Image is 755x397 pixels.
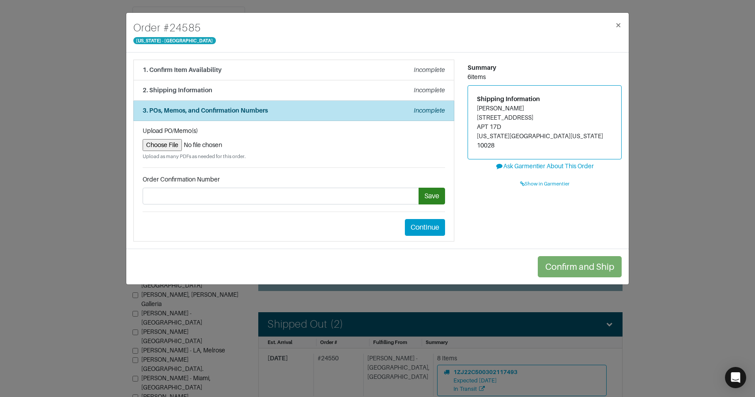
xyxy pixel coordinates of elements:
[143,126,198,136] label: Upload PO/Memo(s)
[468,177,622,190] a: Show in Garmentier
[143,66,222,73] strong: 1. Confirm Item Availability
[133,37,216,44] span: [US_STATE] - [GEOGRAPHIC_DATA]
[520,181,570,186] span: Show in Garmentier
[468,63,622,72] div: Summary
[615,19,622,31] span: ×
[468,159,622,173] button: Ask Garmentier About This Order
[477,104,612,150] address: [PERSON_NAME] [STREET_ADDRESS] APT 17D [US_STATE][GEOGRAPHIC_DATA][US_STATE] 10028
[405,219,445,236] button: Continue
[608,13,629,38] button: Close
[143,87,212,94] strong: 2. Shipping Information
[468,72,622,82] div: 6 items
[538,256,622,277] button: Confirm and Ship
[143,153,445,160] small: Upload as many PDFs as needed for this order.
[725,367,746,388] div: Open Intercom Messenger
[414,87,445,94] em: Incomplete
[143,107,268,114] strong: 3. POs, Memos, and Confirmation Numbers
[477,95,540,102] span: Shipping Information
[414,66,445,73] em: Incomplete
[414,107,445,114] em: Incomplete
[143,175,220,184] label: Order Confirmation Number
[419,188,445,204] button: Save
[133,20,216,36] h4: Order # 24585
